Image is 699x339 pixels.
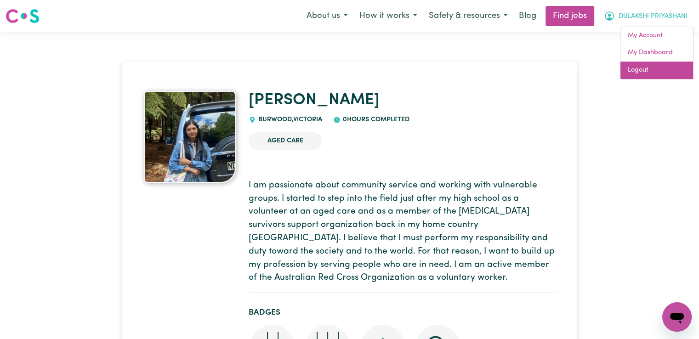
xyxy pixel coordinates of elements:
span: DULAKSHI PRIYASHANI [619,11,688,22]
h2: Badges [249,308,557,317]
iframe: Button to launch messaging window [662,302,692,332]
a: Dulakshi Priyashani 's profile picture' [142,91,238,183]
a: [PERSON_NAME] [249,92,380,108]
div: My Account [620,27,693,79]
img: Careseekers logo [6,8,40,24]
a: My Account [620,27,693,45]
button: My Account [598,6,693,26]
button: How it works [353,6,423,26]
button: About us [301,6,353,26]
img: Dulakshi Priyashani [144,91,236,183]
a: Blog [513,6,542,26]
button: Safety & resources [423,6,513,26]
a: Find jobs [546,6,594,26]
a: Logout [620,62,693,79]
span: BURWOOD , Victoria [256,116,322,123]
p: I am passionate about community service and working with vulnerable groups. I started to step int... [249,179,557,285]
a: My Dashboard [620,44,693,62]
span: 0 hours completed [341,116,409,123]
li: Aged Care [249,132,322,150]
a: Careseekers logo [6,6,40,27]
